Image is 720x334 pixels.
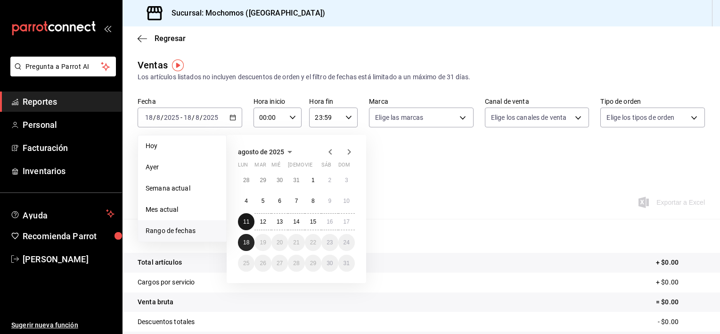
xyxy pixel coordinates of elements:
[254,192,271,209] button: 5 de agosto de 2025
[321,255,338,272] button: 30 de agosto de 2025
[277,177,283,184] abbr: 30 de julio de 2025
[305,172,321,189] button: 1 de agosto de 2025
[195,114,200,121] input: --
[203,114,219,121] input: ----
[243,239,249,246] abbr: 18 de agosto de 2025
[271,255,288,272] button: 27 de agosto de 2025
[327,239,333,246] abbr: 23 de agosto de 2025
[327,260,333,267] abbr: 30 de agosto de 2025
[271,213,288,230] button: 13 de agosto de 2025
[288,234,304,251] button: 21 de agosto de 2025
[23,142,115,154] span: Facturación
[164,8,325,19] h3: Sucursal: Mochomos ([GEOGRAPHIC_DATA])
[172,59,184,71] img: Tooltip marker
[245,198,248,204] abbr: 4 de agosto de 2025
[321,192,338,209] button: 9 de agosto de 2025
[309,98,358,105] label: Hora fin
[328,177,331,184] abbr: 2 de agosto de 2025
[260,177,266,184] abbr: 29 de julio de 2025
[485,98,589,105] label: Canal de venta
[277,239,283,246] abbr: 20 de agosto de 2025
[146,141,219,151] span: Hoy
[146,226,219,236] span: Rango de fechas
[153,114,156,121] span: /
[23,118,115,131] span: Personal
[238,162,248,172] abbr: lunes
[11,320,115,330] span: Sugerir nueva función
[288,255,304,272] button: 28 de agosto de 2025
[192,114,195,121] span: /
[606,113,674,122] span: Elige los tipos de orden
[338,234,355,251] button: 24 de agosto de 2025
[23,208,102,219] span: Ayuda
[254,172,271,189] button: 29 de julio de 2025
[146,162,219,172] span: Ayer
[104,25,111,32] button: open_drawer_menu
[254,213,271,230] button: 12 de agosto de 2025
[338,192,355,209] button: 10 de agosto de 2025
[658,317,705,327] p: - $0.00
[310,260,316,267] abbr: 29 de agosto de 2025
[156,114,161,121] input: --
[344,239,350,246] abbr: 24 de agosto de 2025
[288,213,304,230] button: 14 de agosto de 2025
[183,114,192,121] input: --
[345,177,348,184] abbr: 3 de agosto de 2025
[310,239,316,246] abbr: 22 de agosto de 2025
[305,255,321,272] button: 29 de agosto de 2025
[238,172,254,189] button: 28 de julio de 2025
[260,260,266,267] abbr: 26 de agosto de 2025
[7,68,116,78] a: Pregunta a Parrot AI
[656,297,705,307] p: = $0.00
[262,198,265,204] abbr: 5 de agosto de 2025
[254,255,271,272] button: 26 de agosto de 2025
[321,162,331,172] abbr: sábado
[146,205,219,215] span: Mes actual
[271,172,288,189] button: 30 de julio de 2025
[138,277,195,287] p: Cargos por servicio
[278,198,281,204] abbr: 6 de agosto de 2025
[288,172,304,189] button: 31 de julio de 2025
[138,98,242,105] label: Fecha
[254,162,266,172] abbr: martes
[254,234,271,251] button: 19 de agosto de 2025
[305,234,321,251] button: 22 de agosto de 2025
[344,198,350,204] abbr: 10 de agosto de 2025
[138,317,195,327] p: Descuentos totales
[23,165,115,177] span: Inventarios
[321,234,338,251] button: 23 de agosto de 2025
[344,260,350,267] abbr: 31 de agosto de 2025
[138,58,168,72] div: Ventas
[288,162,344,172] abbr: jueves
[288,192,304,209] button: 7 de agosto de 2025
[260,239,266,246] abbr: 19 de agosto de 2025
[293,239,299,246] abbr: 21 de agosto de 2025
[310,218,316,225] abbr: 15 de agosto de 2025
[138,72,705,82] div: Los artículos listados no incluyen descuentos de orden y el filtro de fechas está limitado a un m...
[25,62,101,72] span: Pregunta a Parrot AI
[238,213,254,230] button: 11 de agosto de 2025
[238,146,295,158] button: agosto de 2025
[277,260,283,267] abbr: 27 de agosto de 2025
[254,98,302,105] label: Hora inicio
[338,172,355,189] button: 3 de agosto de 2025
[238,192,254,209] button: 4 de agosto de 2025
[375,113,423,122] span: Elige las marcas
[243,260,249,267] abbr: 25 de agosto de 2025
[305,192,321,209] button: 8 de agosto de 2025
[243,177,249,184] abbr: 28 de julio de 2025
[311,198,315,204] abbr: 8 de agosto de 2025
[293,177,299,184] abbr: 31 de julio de 2025
[146,184,219,193] span: Semana actual
[369,98,474,105] label: Marca
[321,213,338,230] button: 16 de agosto de 2025
[138,230,705,242] p: Resumen
[10,57,116,76] button: Pregunta a Parrot AI
[180,114,182,121] span: -
[243,218,249,225] abbr: 11 de agosto de 2025
[277,218,283,225] abbr: 13 de agosto de 2025
[293,218,299,225] abbr: 14 de agosto de 2025
[656,258,705,267] p: + $0.00
[23,253,115,266] span: [PERSON_NAME]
